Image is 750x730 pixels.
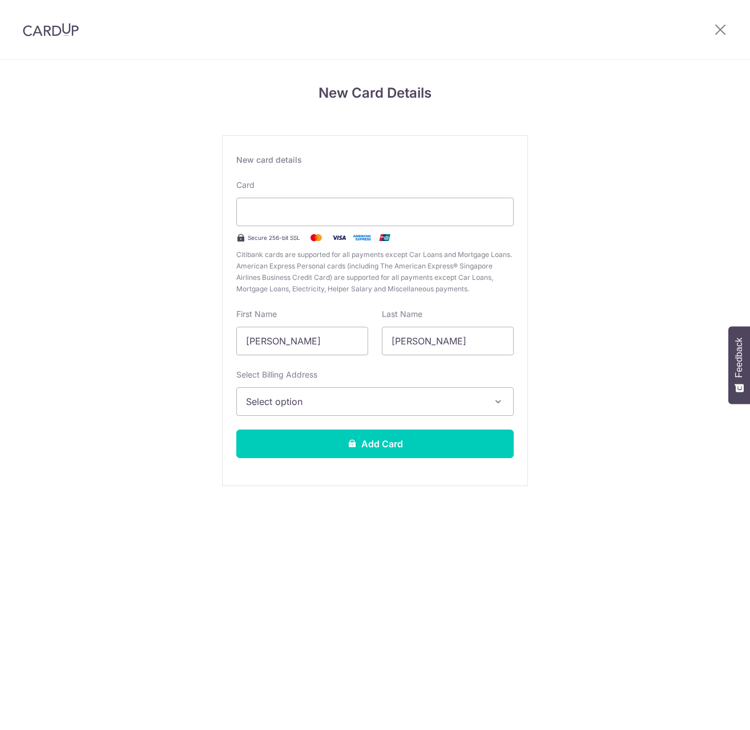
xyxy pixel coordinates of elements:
[382,308,422,320] label: Last Name
[350,231,373,244] img: .alt.amex
[382,327,514,355] input: Cardholder Last Name
[236,249,514,295] span: Citibank cards are supported for all payments except Car Loans and Mortgage Loans. American Expre...
[677,696,739,724] iframe: Opens a widget where you can find more information
[236,154,514,166] div: New card details
[728,326,750,404] button: Feedback - Show survey
[222,83,528,103] h4: New Card Details
[246,395,483,408] span: Select option
[373,231,396,244] img: .alt.unionpay
[236,179,255,191] label: Card
[248,233,300,242] span: Secure 256-bit SSL
[236,430,514,458] button: Add Card
[236,387,514,416] button: Select option
[305,231,328,244] img: Mastercard
[236,327,368,355] input: Cardholder First Name
[328,231,350,244] img: Visa
[246,205,504,219] iframe: Secure card payment input frame
[236,369,317,380] label: Select Billing Address
[236,308,277,320] label: First Name
[23,23,79,37] img: CardUp
[734,338,744,378] span: Feedback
